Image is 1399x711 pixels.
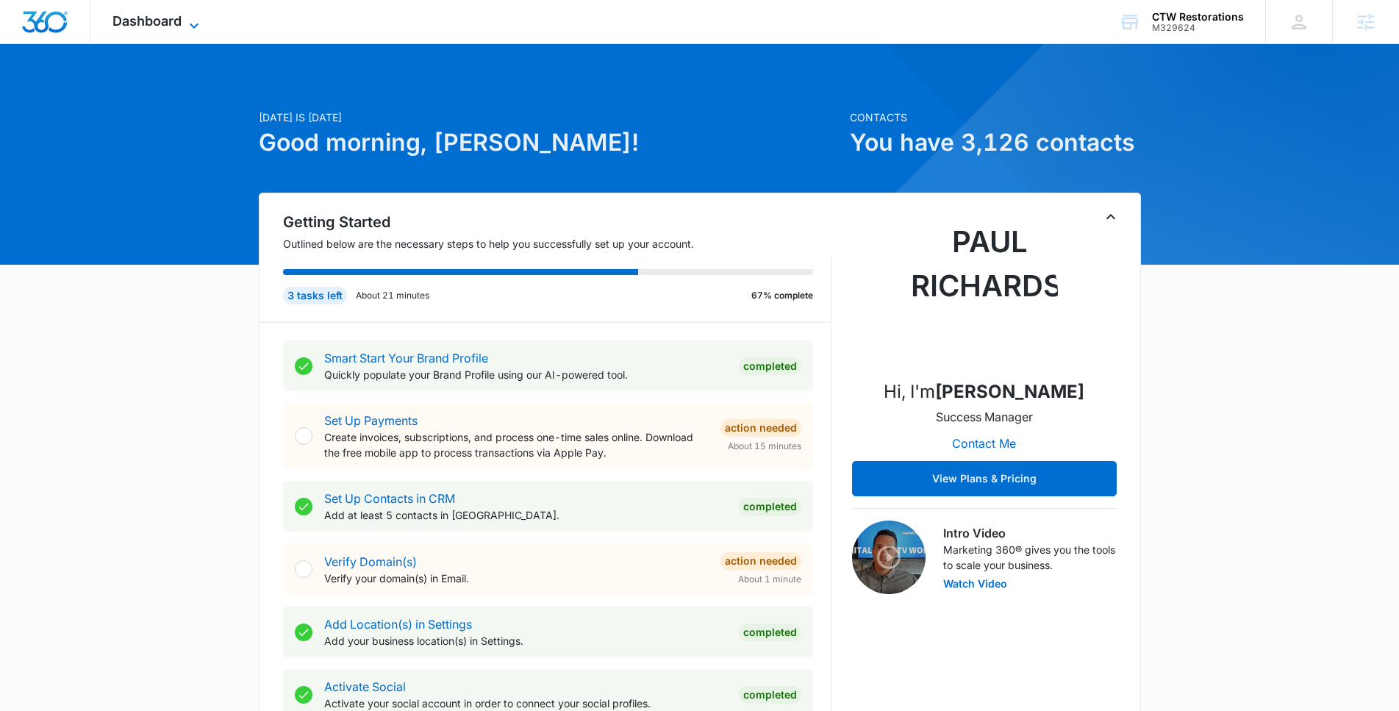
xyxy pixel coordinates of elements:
span: About 1 minute [738,573,801,586]
p: Success Manager [936,408,1033,426]
p: 67% complete [751,289,813,302]
span: About 15 minutes [728,440,801,453]
div: Completed [739,686,801,704]
p: Outlined below are the necessary steps to help you successfully set up your account. [283,236,831,251]
a: Activate Social [324,679,406,694]
div: Action Needed [720,552,801,570]
p: Quickly populate your Brand Profile using our AI-powered tool. [324,367,727,382]
h3: Intro Video [943,524,1117,542]
div: Completed [739,624,801,641]
p: About 21 minutes [356,289,429,302]
button: Watch Video [943,579,1007,589]
img: Paul Richardson [911,220,1058,367]
span: Dashboard [112,13,182,29]
h2: Getting Started [283,211,831,233]
p: Add your business location(s) in Settings. [324,633,727,649]
a: Verify Domain(s) [324,554,417,569]
div: account id [1152,23,1244,33]
strong: [PERSON_NAME] [935,381,1084,402]
button: Contact Me [937,426,1031,461]
p: Create invoices, subscriptions, and process one-time sales online. Download the free mobile app t... [324,429,709,460]
div: Completed [739,498,801,515]
div: Completed [739,357,801,375]
img: Intro Video [852,521,926,594]
p: Add at least 5 contacts in [GEOGRAPHIC_DATA]. [324,507,727,523]
p: Activate your social account in order to connect your social profiles. [324,696,727,711]
a: Add Location(s) in Settings [324,617,472,632]
a: Set Up Payments [324,413,418,428]
p: [DATE] is [DATE] [259,110,841,125]
div: Action Needed [720,419,801,437]
button: View Plans & Pricing [852,461,1117,496]
p: Verify your domain(s) in Email. [324,571,709,586]
p: Marketing 360® gives you the tools to scale your business. [943,542,1117,573]
button: Toggle Collapse [1102,208,1120,226]
p: Contacts [850,110,1141,125]
h1: You have 3,126 contacts [850,125,1141,160]
a: Smart Start Your Brand Profile [324,351,488,365]
div: account name [1152,11,1244,23]
a: Set Up Contacts in CRM [324,491,455,506]
div: 3 tasks left [283,287,347,304]
p: Hi, I'm [884,379,1084,405]
h1: Good morning, [PERSON_NAME]! [259,125,841,160]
